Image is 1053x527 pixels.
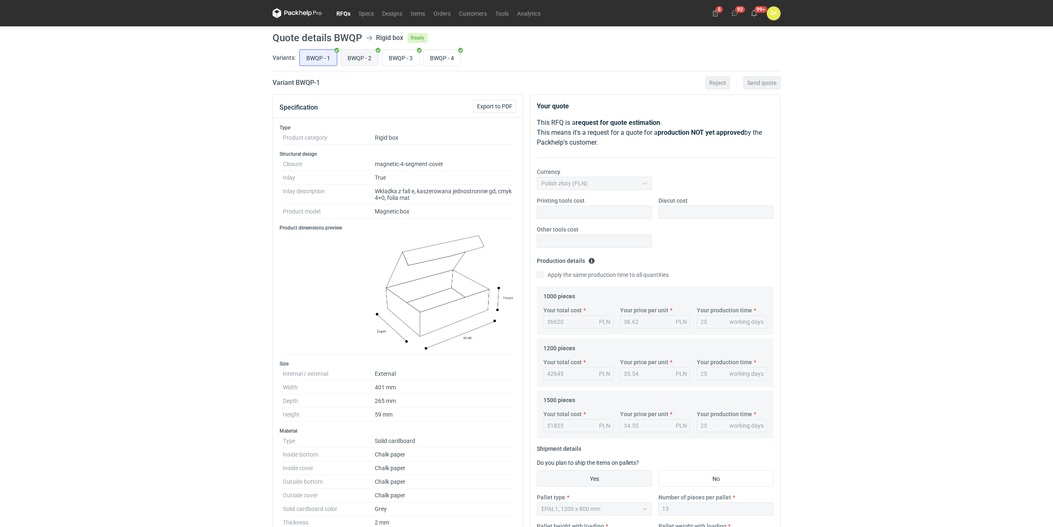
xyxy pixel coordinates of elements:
h3: Structural design [280,151,516,157]
label: Your production time [697,306,752,314]
div: PLN [599,318,610,326]
label: Your price per unit [620,306,668,314]
div: PLN [599,370,610,378]
dd: 401 mm [375,381,513,394]
button: 5 [709,7,722,20]
h2: Variant BWQP - 1 [273,78,320,88]
dd: External [375,367,513,381]
dd: Chalk paper [375,448,513,461]
a: Orders [429,8,455,18]
dd: Chalk paper [375,461,513,475]
dt: Height [283,408,375,422]
label: Your total cost [543,306,582,314]
h3: Type [280,124,516,131]
div: Rigid box [376,33,403,43]
h3: Size [280,361,516,367]
span: Reject [709,80,726,86]
dt: Closure [283,157,375,171]
dd: magnetic-4-segment-cover [375,157,513,171]
button: Reject [705,76,730,89]
label: Your production time [697,358,752,366]
dd: Rigid box [375,131,513,145]
a: Designs [378,8,407,18]
dd: 59 mm [375,408,513,422]
legend: 1000 pieces [543,290,575,300]
img: magnetic_box [375,234,513,351]
span: Export to PDF [477,103,512,109]
div: PLN [676,318,687,326]
span: Ready [407,33,428,43]
dt: Product model [283,205,375,218]
dd: Grey [375,502,513,516]
dt: Inside cover [283,461,375,475]
dt: Depth [283,394,375,408]
dd: Chalk paper [375,489,513,502]
dd: Solid cardboard [375,434,513,448]
label: Other tools cost [537,225,578,234]
dt: Inside bottom [283,448,375,461]
label: BWQP - 1 [299,49,337,66]
dd: Chalk paper [375,475,513,489]
label: Your price per unit [620,410,668,418]
dt: Solid cardboard color [283,502,375,516]
dt: Type [283,434,375,448]
label: Currency [537,168,560,176]
button: Export to PDF [473,100,516,113]
a: Customers [455,8,491,18]
a: RFQs [332,8,355,18]
button: 92 [728,7,741,20]
div: PLN [599,422,610,430]
a: Items [407,8,429,18]
legend: Shipment details [537,442,581,452]
div: working days [729,370,764,378]
button: 99+ [747,7,761,20]
label: Your total cost [543,410,582,418]
strong: Your quote [537,102,569,110]
legend: 1200 pieces [543,342,575,351]
dt: Outside bottom [283,475,375,489]
div: Dominika Kaczyńska [767,7,780,20]
h1: Quote details BWQP [273,33,362,43]
dd: True [375,171,513,185]
svg: Packhelp Pro [273,8,322,18]
dt: Product category [283,131,375,145]
dd: Wkładka z fali e, kaszerowana jednostronnie gd, cmyk 4+0, folia mat [375,185,513,205]
strong: request for quote estimation [576,119,660,126]
h3: Product dimensions preview [280,225,516,231]
dd: Magnetic box [375,205,513,218]
label: Apply the same production time to all quantities [537,271,669,279]
h3: Material [280,428,516,434]
button: DK [767,7,780,20]
dd: 265 mm [375,394,513,408]
legend: Production details [537,254,595,264]
label: Printing tools cost [537,197,585,205]
div: PLN [676,422,687,430]
legend: 1500 pieces [543,393,575,403]
a: Tools [491,8,513,18]
label: Your price per unit [620,358,668,366]
label: Your production time [697,410,752,418]
dt: Inlay description [283,185,375,205]
button: Specification [280,98,318,117]
span: Send quote [747,80,777,86]
a: Analytics [513,8,545,18]
label: Your total cost [543,358,582,366]
dt: Internal / external [283,367,375,381]
label: Pallet type [537,493,565,501]
div: PLN [676,370,687,378]
label: BWQP - 3 [382,49,420,66]
strong: production NOT yet approved [658,129,744,136]
label: Number of pieces per pallet [658,493,731,501]
label: Variants: [273,54,296,62]
button: Send quote [743,76,780,89]
div: working days [729,422,764,430]
div: working days [729,318,764,326]
label: Do you plan to ship the items on pallets? [537,459,639,466]
dt: Inlay [283,171,375,185]
dt: Outside cover [283,489,375,502]
p: This RFQ is a . This means it's a request for a quote for a by the Packhelp's customer. [537,118,773,148]
label: BWQP - 4 [423,49,461,66]
label: BWQP - 2 [341,49,378,66]
a: Specs [355,8,378,18]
